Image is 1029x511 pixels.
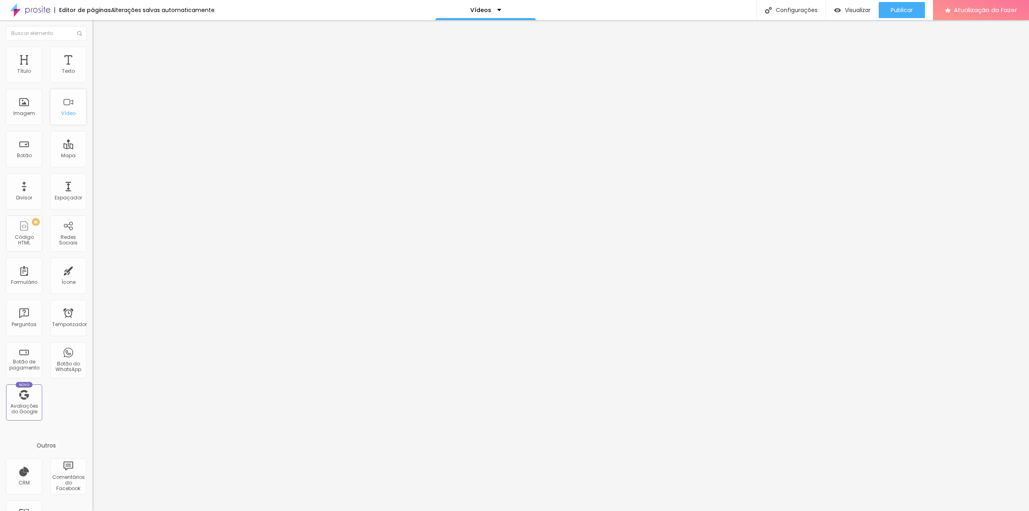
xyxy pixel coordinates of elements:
[845,6,871,14] font: Visualizar
[77,31,82,36] img: Ícone
[55,194,82,201] font: Espaçador
[59,6,111,14] font: Editor de páginas
[61,152,76,159] font: Mapa
[954,6,1017,14] font: Atualização do Fazer
[6,26,86,41] input: Buscar elemento
[59,234,78,246] font: Redes Sociais
[19,382,30,387] font: Novo
[92,20,1029,511] iframe: Editor
[16,194,32,201] font: Divisor
[834,7,841,14] img: view-1.svg
[879,2,925,18] button: Publicar
[765,7,772,14] img: Ícone
[52,321,87,328] font: Temporizador
[10,402,38,415] font: Avaliações do Google
[776,6,818,14] font: Configurações
[11,279,37,285] font: Formulário
[470,6,491,14] font: Vídeos
[111,6,215,14] font: Alterações salvas automaticamente
[18,479,30,486] font: CRM
[13,110,35,117] font: Imagem
[17,152,32,159] font: Botão
[37,441,56,449] font: Outros
[12,321,37,328] font: Perguntas
[62,68,75,74] font: Texto
[9,358,39,371] font: Botão de pagamento
[15,234,34,246] font: Código HTML
[891,6,913,14] font: Publicar
[55,360,81,373] font: Botão do WhatsApp
[52,474,85,492] font: Comentários do Facebook
[826,2,879,18] button: Visualizar
[61,279,76,285] font: Ícone
[17,68,31,74] font: Título
[61,110,76,117] font: Vídeo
